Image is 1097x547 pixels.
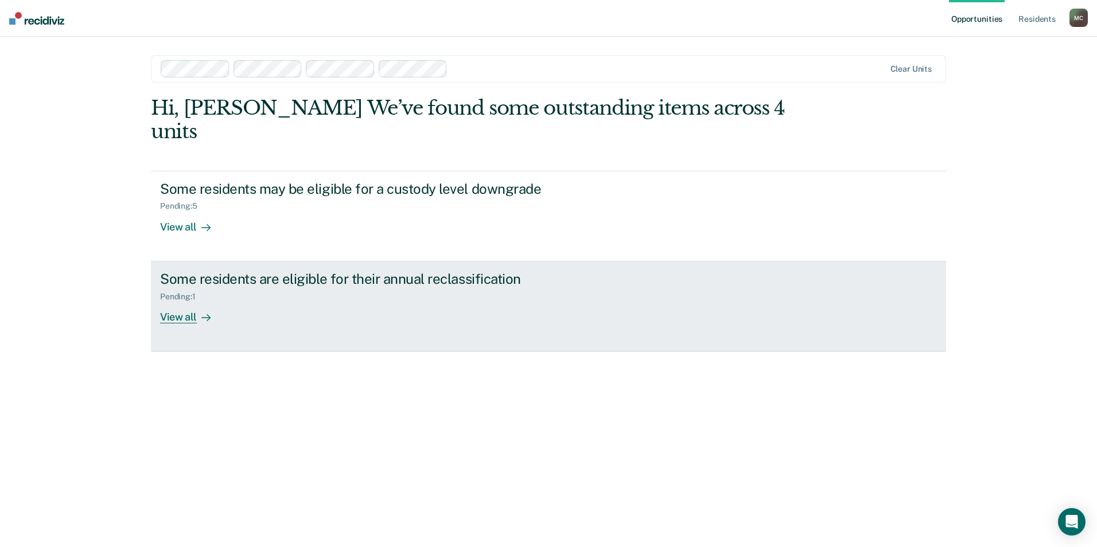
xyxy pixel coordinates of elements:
[160,181,563,197] div: Some residents may be eligible for a custody level downgrade
[160,201,207,211] div: Pending : 5
[1069,9,1088,27] button: MC
[160,292,205,302] div: Pending : 1
[9,12,64,25] img: Recidiviz
[151,171,946,261] a: Some residents may be eligible for a custody level downgradePending:5View all
[151,96,787,143] div: Hi, [PERSON_NAME] We’ve found some outstanding items across 4 units
[160,271,563,287] div: Some residents are eligible for their annual reclassification
[890,64,932,74] div: Clear units
[1069,9,1088,27] div: M C
[160,301,224,323] div: View all
[1058,508,1086,536] div: Open Intercom Messenger
[151,261,946,351] a: Some residents are eligible for their annual reclassificationPending:1View all
[160,211,224,233] div: View all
